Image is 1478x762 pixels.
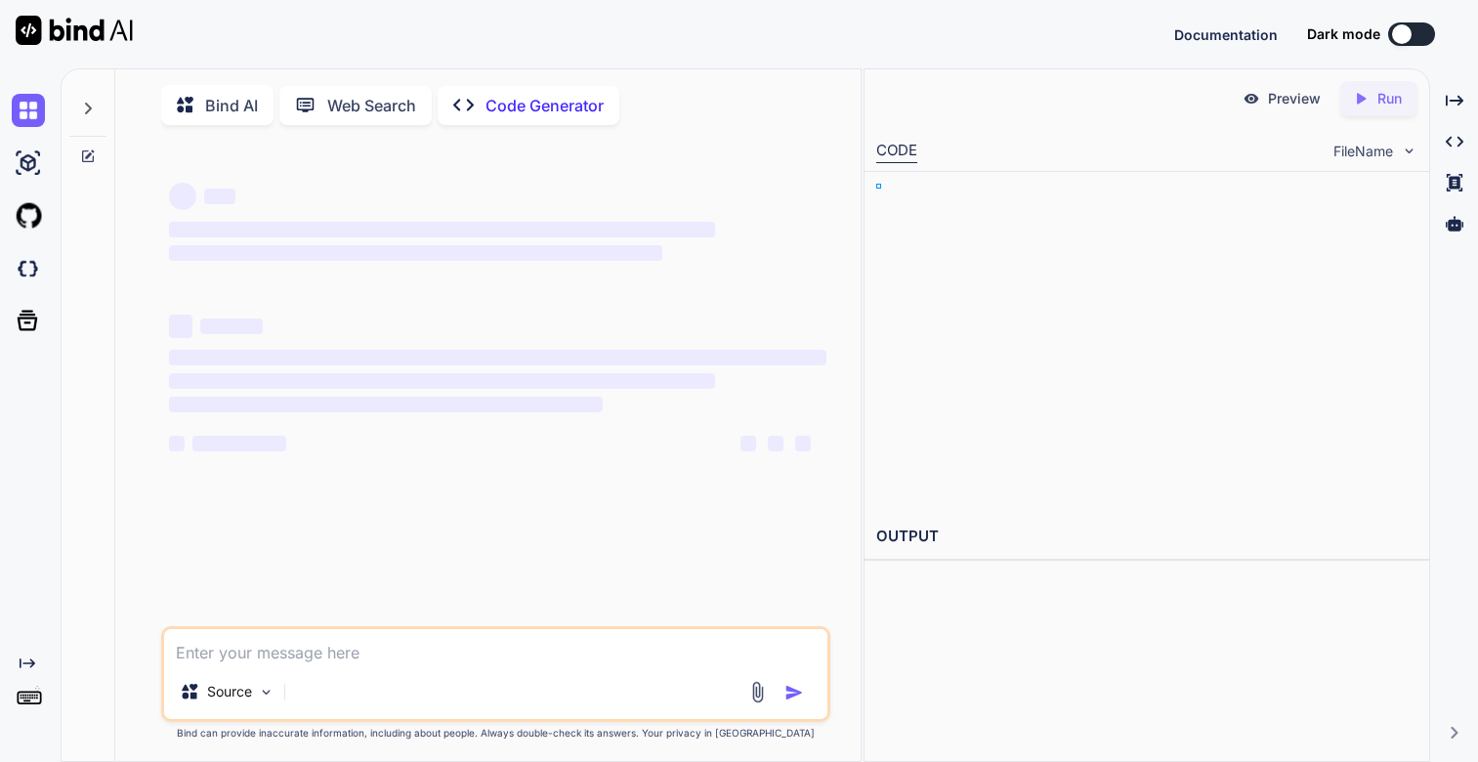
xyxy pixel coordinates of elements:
[169,183,196,210] span: ‌
[169,222,715,237] span: ‌
[169,436,185,451] span: ‌
[169,315,192,338] span: ‌
[327,94,416,117] p: Web Search
[1268,89,1321,108] p: Preview
[161,726,830,741] p: Bind can provide inaccurate information, including about people. Always double-check its answers....
[205,94,258,117] p: Bind AI
[876,140,917,163] div: CODE
[169,373,715,389] span: ‌
[746,681,769,703] img: attachment
[12,252,45,285] img: darkCloudIdeIcon
[207,682,252,701] p: Source
[12,94,45,127] img: chat
[865,514,1429,560] h2: OUTPUT
[784,683,804,702] img: icon
[258,684,274,700] img: Pick Models
[12,147,45,180] img: ai-studio
[1174,26,1278,43] span: Documentation
[1377,89,1402,108] p: Run
[768,436,783,451] span: ‌
[169,350,826,365] span: ‌
[1174,24,1278,45] button: Documentation
[204,189,235,204] span: ‌
[12,199,45,233] img: githubLight
[1401,143,1417,159] img: chevron down
[200,318,263,334] span: ‌
[169,245,662,261] span: ‌
[486,94,604,117] p: Code Generator
[192,436,286,451] span: ‌
[1333,142,1393,161] span: FileName
[740,436,756,451] span: ‌
[795,436,811,451] span: ‌
[16,16,133,45] img: Bind AI
[1243,90,1260,107] img: preview
[169,397,603,412] span: ‌
[1307,24,1380,44] span: Dark mode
